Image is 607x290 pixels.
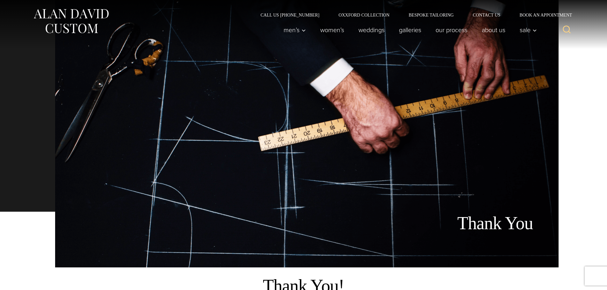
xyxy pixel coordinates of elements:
a: Women’s [313,24,351,36]
nav: Primary Navigation [276,24,540,36]
a: Call Us [PHONE_NUMBER] [251,13,329,17]
a: Bespoke Tailoring [399,13,463,17]
button: View Search Form [559,22,574,38]
a: About Us [474,24,512,36]
a: Contact Us [463,13,510,17]
span: Sale [520,27,537,33]
h1: Thank You [391,213,533,234]
a: Our Process [428,24,474,36]
a: Book an Appointment [510,13,574,17]
a: Galleries [392,24,428,36]
a: Oxxford Collection [329,13,399,17]
span: Men’s [284,27,306,33]
img: Alan David Custom [33,7,109,35]
nav: Secondary Navigation [251,13,574,17]
a: weddings [351,24,392,36]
